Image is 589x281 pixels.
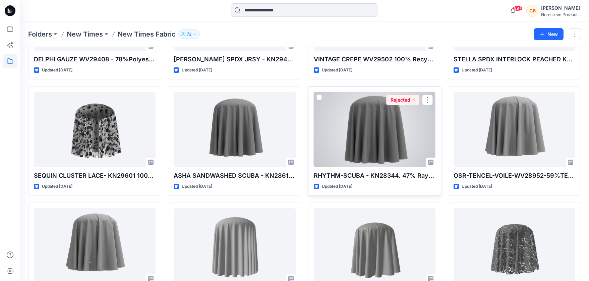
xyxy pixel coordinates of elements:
[526,5,538,17] div: CB
[314,92,435,167] a: RHYTHM-SCUBA - KN28344. 47% Rayon 41% Polyester 12% Spandex.280g
[174,55,295,64] p: [PERSON_NAME] SPDX JRSY - KN29491 92% Viscose 8% Spandex, 260g, 63"
[513,6,523,11] span: 99+
[322,183,352,190] p: Updated [DATE]
[28,30,52,39] a: Folders
[322,67,352,74] p: Updated [DATE]
[118,30,176,39] p: New Times Fabric
[187,31,191,38] p: 72
[541,4,581,12] div: [PERSON_NAME]
[178,30,200,39] button: 72
[462,67,492,74] p: Updated [DATE]
[454,55,575,64] p: STELLA SPDX INTERLOCK PEACHED KN 27482- 75% Nylon 25% Spandex
[534,28,564,40] button: New
[174,92,295,167] a: ASHA SANDWASHED SCUBA - KN28617- 57%Modal,37%Polyester,6%Spandex.270g
[314,171,435,180] p: RHYTHM-SCUBA - KN28344. 47% Rayon 41% Polyester 12% Spandex.280g
[67,30,103,39] a: New Times
[42,67,72,74] p: Updated [DATE]
[462,183,492,190] p: Updated [DATE]
[454,171,575,180] p: OSR-TENCEL-VOILE-WV28952-59%TEN-41%CTTN-106g
[454,92,575,167] a: OSR-TENCEL-VOILE-WV28952-59%TEN-41%CTTN-106g
[182,183,212,190] p: Updated [DATE]
[314,55,435,64] p: VINTAGE CREPE WV29502 100% Recycled Polyester, 195gsm, 141cm
[541,12,581,17] div: Nordstrom Product...
[182,67,212,74] p: Updated [DATE]
[34,171,156,180] p: SEQUIN CLUSTER LACE- KN29601 100% Polyester, 88g, 47"
[34,92,156,167] a: SEQUIN CLUSTER LACE- KN29601 100% Polyester, 88g, 47"
[174,171,295,180] p: ASHA SANDWASHED SCUBA - KN28617- 57%Modal,37%Polyester,6%Spandex.270g
[42,183,72,190] p: Updated [DATE]
[34,55,156,64] p: DELPHI GAUZE WV29408 - 78%Polyester, 15%Rayon, 7%Wool.120g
